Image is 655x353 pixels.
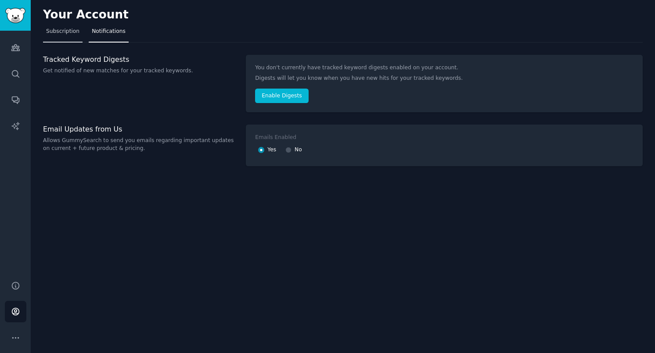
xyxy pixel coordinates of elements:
[92,28,126,36] span: Notifications
[43,67,237,75] p: Get notified of new matches for your tracked keywords.
[267,146,276,154] span: Yes
[255,89,308,103] button: Enable Digests
[89,25,129,43] a: Notifications
[43,137,237,152] p: Allows GummySearch to send you emails regarding important updates on current + future product & p...
[43,8,129,22] h2: Your Account
[295,146,302,154] span: No
[255,75,633,82] p: Digests will let you know when you have new hits for your tracked keywords.
[5,8,25,23] img: GummySearch logo
[43,125,237,134] h3: Email Updates from Us
[43,55,237,64] h3: Tracked Keyword Digests
[46,28,79,36] span: Subscription
[255,64,633,72] p: You don't currently have tracked keyword digests enabled on your account.
[255,134,296,142] div: Emails Enabled
[43,25,83,43] a: Subscription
